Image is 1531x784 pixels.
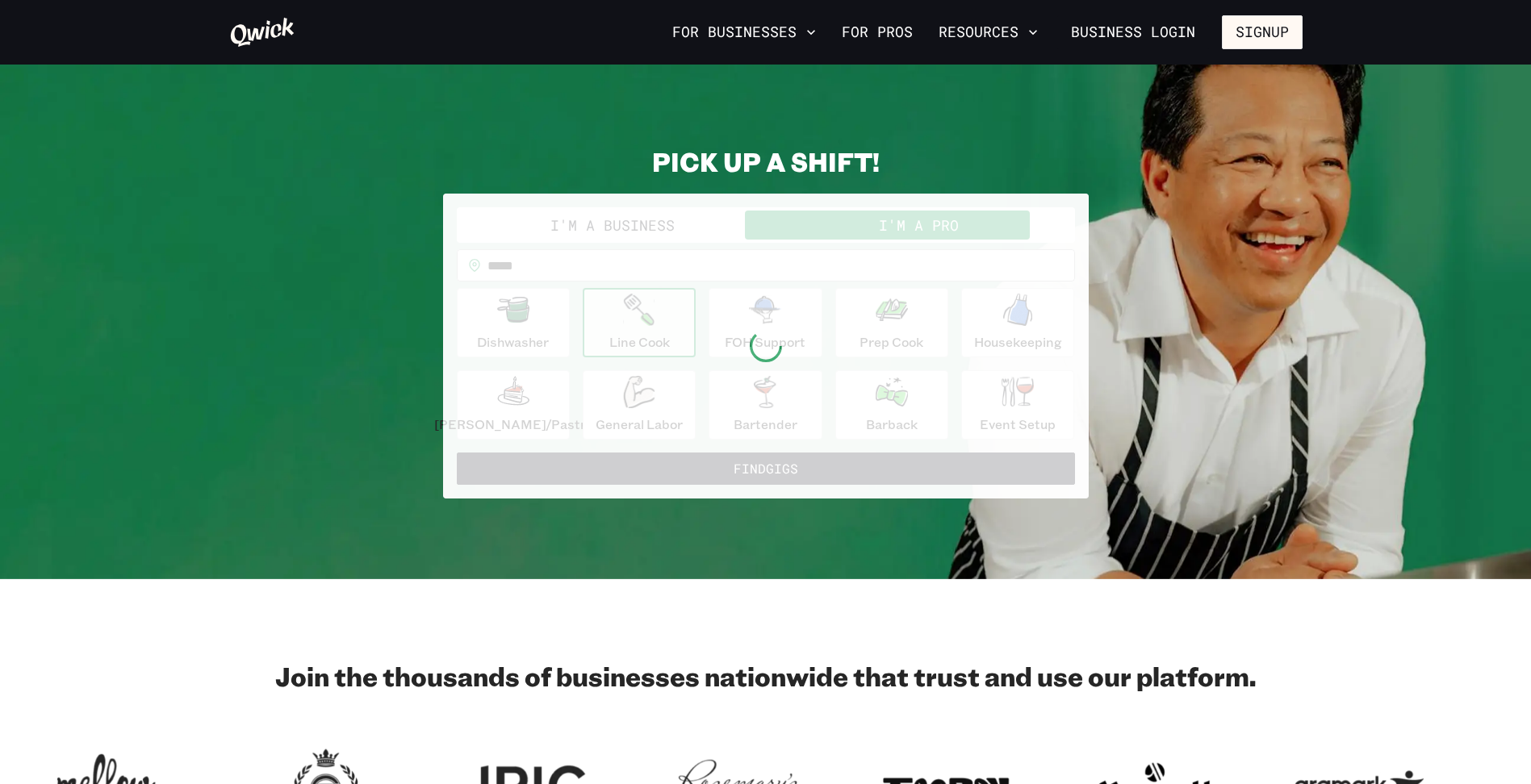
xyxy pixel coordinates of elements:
h2: PICK UP A SHIFT! [443,145,1089,177]
button: For Businesses [666,19,822,46]
h2: Join the thousands of businesses nationwide that trust and use our platform. [229,660,1303,692]
a: Business Login [1057,15,1209,49]
button: Resources [932,19,1044,46]
p: [PERSON_NAME]/Pastry [434,415,592,434]
button: Signup [1222,15,1303,49]
a: For Pros [835,19,919,46]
